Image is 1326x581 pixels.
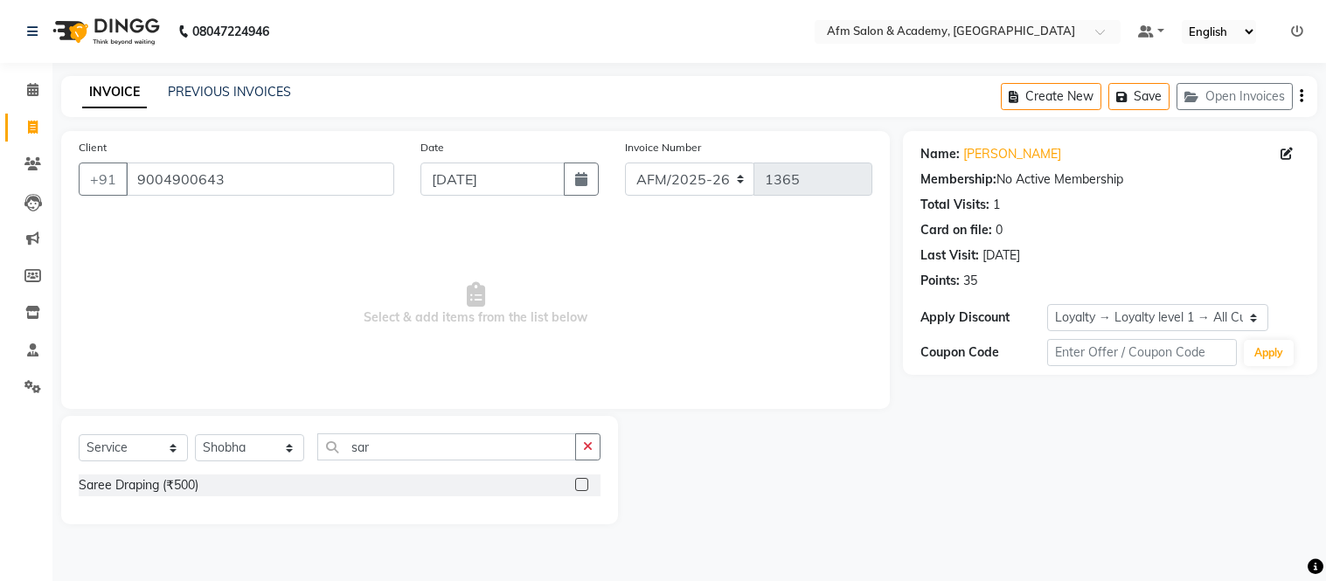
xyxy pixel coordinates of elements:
[963,145,1061,163] a: [PERSON_NAME]
[1177,83,1293,110] button: Open Invoices
[126,163,394,196] input: Search by Name/Mobile/Email/Code
[317,433,576,460] input: Search or Scan
[625,140,701,156] label: Invoice Number
[192,7,269,56] b: 08047224946
[920,145,960,163] div: Name:
[79,140,107,156] label: Client
[420,140,444,156] label: Date
[920,246,979,265] div: Last Visit:
[79,217,872,391] span: Select & add items from the list below
[996,221,1003,239] div: 0
[920,170,996,189] div: Membership:
[920,272,960,290] div: Points:
[1047,339,1237,366] input: Enter Offer / Coupon Code
[963,272,977,290] div: 35
[920,308,1047,327] div: Apply Discount
[920,221,992,239] div: Card on file:
[920,196,989,214] div: Total Visits:
[1108,83,1170,110] button: Save
[993,196,1000,214] div: 1
[45,7,164,56] img: logo
[1001,83,1101,110] button: Create New
[982,246,1020,265] div: [DATE]
[168,84,291,100] a: PREVIOUS INVOICES
[920,170,1300,189] div: No Active Membership
[82,77,147,108] a: INVOICE
[920,343,1047,362] div: Coupon Code
[79,163,128,196] button: +91
[79,476,198,495] div: Saree Draping (₹500)
[1244,340,1294,366] button: Apply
